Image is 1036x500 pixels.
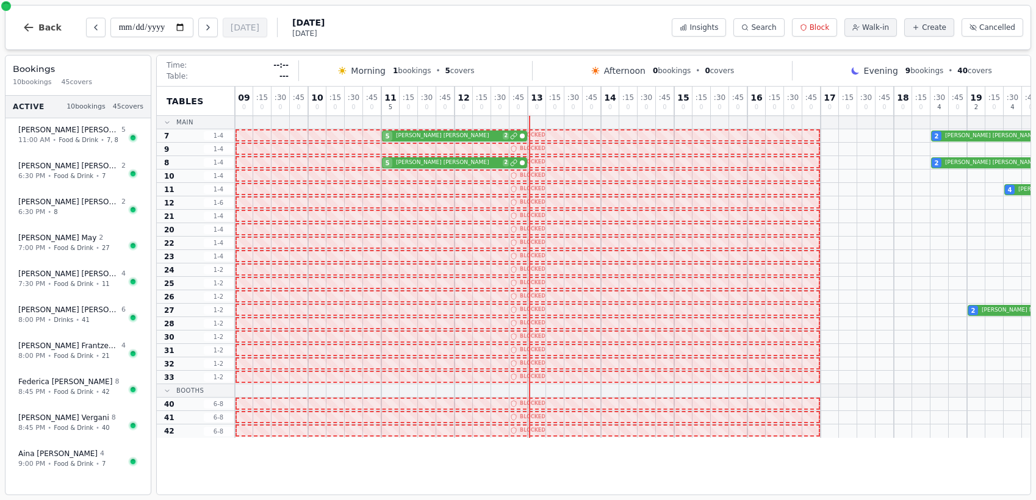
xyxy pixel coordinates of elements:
button: [PERSON_NAME] Frantzeskou48:00 PM•Food & Drink•21 [10,334,146,368]
span: • [48,207,51,216]
span: 7:00 PM [18,243,45,254]
span: 0 [589,104,593,110]
span: : 30 [1007,94,1018,101]
span: 8 [54,207,57,216]
span: 21 [164,212,174,221]
span: Food & Drink [54,243,93,252]
span: 9 [164,145,169,154]
span: 24 [164,265,174,275]
span: [DATE] [292,16,325,29]
span: 0 [626,104,630,110]
span: 1 - 2 [204,279,233,288]
button: Previous day [86,18,106,37]
span: Food & Drink [54,171,93,180]
button: [PERSON_NAME] [PERSON_NAME]47:30 PM•Food & Drink•11 [10,262,146,296]
span: : 45 [586,94,597,101]
span: 5 [386,159,390,168]
span: 1 - 4 [204,131,233,140]
span: 22 [164,238,174,248]
span: bookings [393,66,431,76]
span: Insights [689,23,718,32]
span: : 30 [348,94,359,101]
span: 0 [516,104,520,110]
span: : 45 [732,94,744,101]
span: 27 [102,243,110,252]
span: covers [445,66,474,76]
span: 23 [164,252,174,262]
button: [PERSON_NAME] [PERSON_NAME]68:00 PM•Drinks•41 [10,298,146,332]
span: 1 - 4 [204,252,233,261]
span: • [48,279,51,288]
span: 25 [164,279,174,288]
span: 28 [164,319,174,329]
span: 1 - 2 [204,292,233,301]
span: 21 [102,351,110,360]
button: Next day [198,18,218,37]
button: [PERSON_NAME] [PERSON_NAME]26:30 PM•Food & Drink•7 [10,154,146,188]
span: 40 [102,423,110,432]
span: 6:30 PM [18,207,45,218]
span: : 15 [696,94,707,101]
span: Afternoon [604,65,646,77]
span: Drinks [54,315,73,324]
span: [PERSON_NAME] [PERSON_NAME] [18,197,119,207]
span: 33 [164,373,174,382]
span: [PERSON_NAME] May [18,233,96,243]
span: 0 [315,104,319,110]
span: 1 - 4 [204,212,233,221]
span: 0 [653,66,658,75]
span: • [948,66,952,76]
span: 0 [882,104,886,110]
span: 10 [164,171,174,181]
span: : 15 [329,94,341,101]
span: 0 [571,104,575,110]
span: : 15 [256,94,268,101]
span: • [48,387,51,396]
button: Block [792,18,837,37]
span: 41 [82,315,90,324]
span: Tables [167,95,204,107]
span: 8 [115,377,119,387]
span: : 15 [842,94,854,101]
button: Insights [672,18,726,37]
span: 0 [644,104,648,110]
span: 31 [164,346,174,355]
span: : 45 [879,94,890,101]
span: 0 [772,104,776,110]
span: • [48,171,51,180]
span: : 15 [769,94,780,101]
span: 0 [864,104,868,110]
span: : 45 [952,94,963,101]
span: 8 [164,158,169,168]
span: 4 [1010,104,1014,110]
span: Evening [864,65,898,77]
span: Aina [PERSON_NAME] [18,449,98,459]
span: [DATE] [292,29,325,38]
span: 0 [955,104,959,110]
span: : 30 [275,94,286,101]
span: • [48,315,51,324]
span: 12 [458,93,469,102]
span: Back [38,23,62,32]
span: 0 [1029,104,1032,110]
span: 0 [406,104,410,110]
span: 0 [297,104,300,110]
span: Food & Drink [54,279,93,288]
span: : 15 [549,94,561,101]
span: 0 [498,104,502,110]
h3: Bookings [13,63,143,75]
span: 0 [242,104,246,110]
span: 0 [443,104,447,110]
span: 0 [809,104,813,110]
span: covers [705,66,734,76]
span: 0 [278,104,282,110]
span: covers [957,66,991,76]
span: 0 [462,104,466,110]
span: 0 [718,104,721,110]
span: 7 [102,459,106,468]
span: [PERSON_NAME] [PERSON_NAME] [396,132,500,140]
span: 1 - 2 [204,346,233,355]
span: 4 [937,104,941,110]
span: 1 - 4 [204,171,233,180]
button: Walk-in [844,18,897,37]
